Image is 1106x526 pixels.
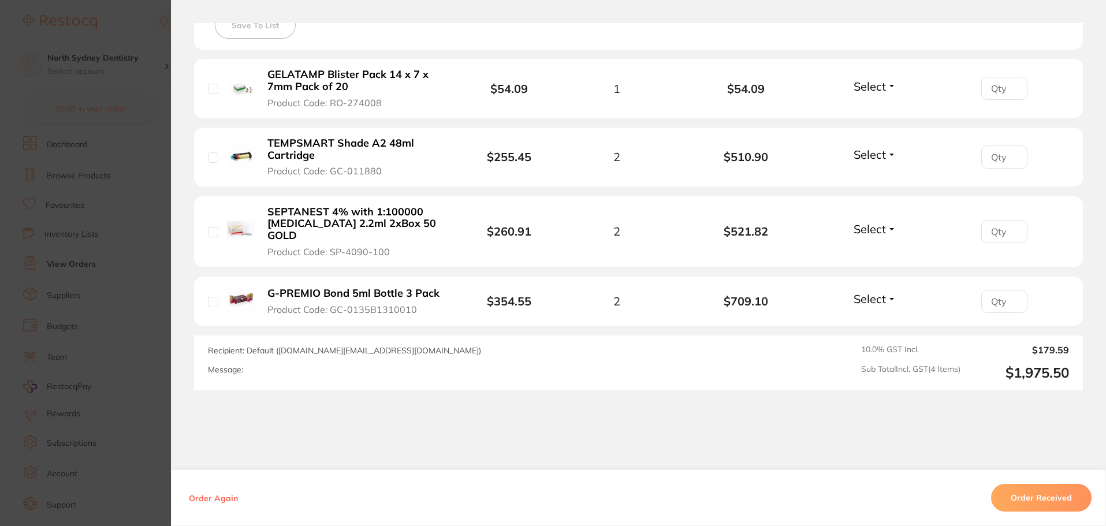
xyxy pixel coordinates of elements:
b: $54.09 [490,81,528,96]
b: $260.91 [487,224,531,238]
span: Select [854,292,886,306]
span: 2 [613,294,620,308]
button: GELATAMP Blister Pack 14 x 7 x 7mm Pack of 20 Product Code: RO-274008 [264,68,449,109]
b: $255.45 [487,150,531,164]
span: Recipient: Default ( [DOMAIN_NAME][EMAIL_ADDRESS][DOMAIN_NAME] ) [208,345,481,356]
button: G-PREMIO Bond 5ml Bottle 3 Pack Product Code: GC-0135B1310010 [264,287,449,315]
img: GELATAMP Blister Pack 14 x 7 x 7mm Pack of 20 [227,73,255,102]
b: G-PREMIO Bond 5ml Bottle 3 Pack [267,288,440,300]
span: Product Code: RO-274008 [267,98,382,108]
span: Select [854,147,886,162]
label: Message: [208,365,243,375]
b: SEPTANEST 4% with 1:100000 [MEDICAL_DATA] 2.2ml 2xBox 50 GOLD [267,206,446,242]
span: 10.0 % GST Incl. [861,345,960,355]
span: 2 [613,150,620,163]
button: Order Received [991,484,1092,512]
span: Product Code: GC-0135B1310010 [267,304,417,315]
span: Select [854,222,886,236]
img: G-PREMIO Bond 5ml Bottle 3 Pack [227,286,255,314]
b: $54.09 [682,82,811,95]
span: Select [854,79,886,94]
b: $510.90 [682,150,811,163]
b: $521.82 [682,225,811,238]
button: Save To List [215,12,296,39]
span: Product Code: GC-011880 [267,166,382,176]
img: TEMPSMART Shade A2 48ml Cartridge [227,141,255,170]
button: SEPTANEST 4% with 1:100000 [MEDICAL_DATA] 2.2ml 2xBox 50 GOLD Product Code: SP-4090-100 [264,206,449,258]
output: $1,975.50 [970,364,1069,381]
span: 1 [613,82,620,95]
input: Qty [981,77,1027,100]
button: Select [850,79,900,94]
b: TEMPSMART Shade A2 48ml Cartridge [267,137,446,161]
input: Qty [981,290,1027,313]
span: Product Code: SP-4090-100 [267,247,390,257]
span: Sub Total Incl. GST ( 4 Items) [861,364,960,381]
button: TEMPSMART Shade A2 48ml Cartridge Product Code: GC-011880 [264,137,449,177]
button: Order Again [185,493,241,503]
input: Qty [981,146,1027,169]
button: Select [850,222,900,236]
b: $709.10 [682,294,811,308]
span: 2 [613,225,620,238]
b: GELATAMP Blister Pack 14 x 7 x 7mm Pack of 20 [267,69,446,92]
button: Select [850,292,900,306]
img: SEPTANEST 4% with 1:100000 adrenalin 2.2ml 2xBox 50 GOLD [227,217,255,245]
output: $179.59 [970,345,1069,355]
button: Select [850,147,900,162]
input: Qty [981,220,1027,243]
b: $354.55 [487,294,531,308]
